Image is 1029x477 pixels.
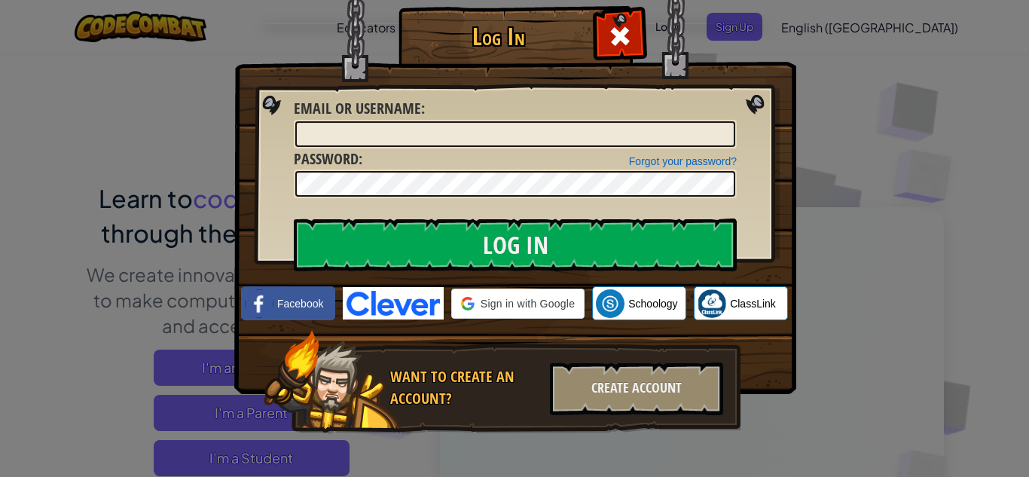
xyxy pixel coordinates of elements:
div: Sign in with Google [451,289,585,319]
input: Log In [294,219,737,271]
div: Create Account [550,362,723,415]
label: : [294,98,425,120]
img: facebook_small.png [245,289,273,318]
span: Email or Username [294,98,421,118]
span: Schoology [628,296,677,311]
span: Password [294,148,359,169]
img: schoology.png [596,289,624,318]
img: clever-logo-blue.png [343,287,444,320]
span: ClassLink [730,296,776,311]
div: Want to create an account? [390,366,541,409]
span: Facebook [277,296,323,311]
span: Sign in with Google [481,296,575,311]
a: Forgot your password? [629,155,737,167]
h1: Log In [402,23,594,50]
label: : [294,148,362,170]
img: classlink-logo-small.png [698,289,726,318]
